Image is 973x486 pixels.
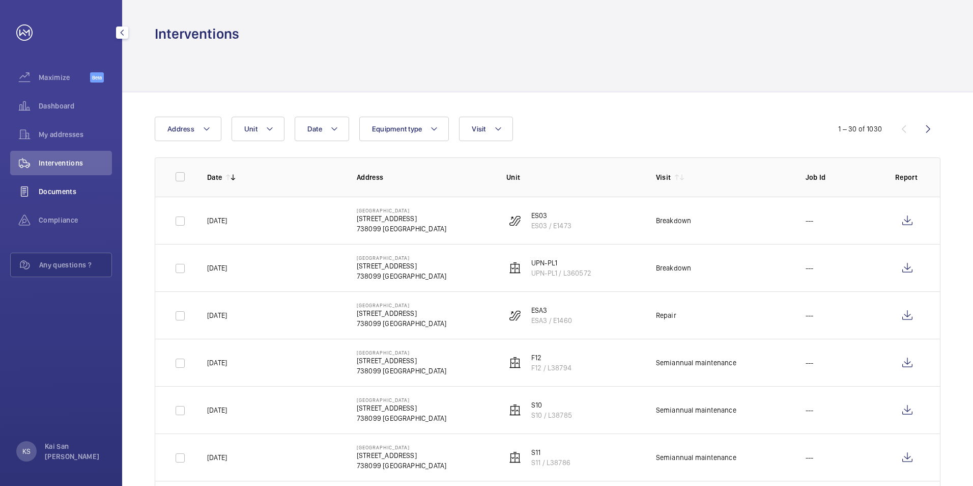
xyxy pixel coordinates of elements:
span: Maximize [39,72,90,83]
p: [GEOGRAPHIC_DATA] [357,444,446,450]
p: [DATE] [207,310,227,320]
p: [DATE] [207,405,227,415]
p: [GEOGRAPHIC_DATA] [357,397,446,403]
p: Kai San [PERSON_NAME] [45,441,106,462]
p: F12 [531,353,571,363]
div: Semiannual maintenance [656,452,736,463]
div: 1 – 30 of 1030 [838,124,882,134]
p: --- [806,405,814,415]
p: Unit [506,172,640,182]
p: Job Id [806,172,879,182]
p: UPN-PL1 / L360572 [531,268,591,278]
p: KS [22,446,31,456]
img: escalator.svg [509,214,521,227]
p: [DATE] [207,263,227,273]
p: S11 / L38786 [531,457,570,468]
p: [STREET_ADDRESS] [357,450,446,461]
p: --- [806,310,814,320]
p: ESA3 [531,305,572,315]
span: Compliance [39,215,112,225]
span: Date [307,125,322,133]
p: ES03 / E1473 [531,221,571,231]
p: [STREET_ADDRESS] [357,356,446,366]
p: 738099 [GEOGRAPHIC_DATA] [357,413,446,423]
p: 738099 [GEOGRAPHIC_DATA] [357,318,446,329]
h1: Interventions [155,24,239,43]
img: elevator.svg [509,262,521,274]
button: Unit [232,117,284,141]
img: elevator.svg [509,451,521,464]
img: escalator.svg [509,309,521,321]
p: --- [806,263,814,273]
p: 738099 [GEOGRAPHIC_DATA] [357,271,446,281]
p: [GEOGRAPHIC_DATA] [357,207,446,213]
div: Repair [656,310,676,320]
p: --- [806,215,814,226]
div: Breakdown [656,215,692,226]
p: Address [357,172,490,182]
p: 738099 [GEOGRAPHIC_DATA] [357,224,446,234]
span: Equipment type [372,125,422,133]
span: Visit [472,125,485,133]
p: ESA3 / E1460 [531,315,572,326]
button: Equipment type [359,117,449,141]
p: --- [806,452,814,463]
p: S11 [531,447,570,457]
p: ES03 [531,210,571,221]
div: Breakdown [656,263,692,273]
p: [STREET_ADDRESS] [357,308,446,318]
span: Beta [90,72,104,83]
p: [DATE] [207,215,227,226]
span: Any questions ? [39,260,111,270]
p: [STREET_ADDRESS] [357,261,446,271]
p: Visit [656,172,671,182]
p: Date [207,172,222,182]
div: Semiannual maintenance [656,358,736,368]
p: [GEOGRAPHIC_DATA] [357,302,446,308]
p: --- [806,358,814,368]
p: UPN-PL1 [531,258,591,268]
p: S10 [531,400,572,410]
p: [DATE] [207,358,227,368]
button: Address [155,117,221,141]
span: My addresses [39,129,112,140]
p: [GEOGRAPHIC_DATA] [357,349,446,356]
span: Interventions [39,158,112,168]
span: Dashboard [39,101,112,111]
p: [STREET_ADDRESS] [357,213,446,224]
p: [GEOGRAPHIC_DATA] [357,255,446,261]
span: Documents [39,186,112,197]
img: elevator.svg [509,357,521,369]
p: 738099 [GEOGRAPHIC_DATA] [357,366,446,376]
p: F12 / L38794 [531,363,571,373]
div: Semiannual maintenance [656,405,736,415]
button: Date [295,117,349,141]
p: [STREET_ADDRESS] [357,403,446,413]
p: 738099 [GEOGRAPHIC_DATA] [357,461,446,471]
img: elevator.svg [509,404,521,416]
button: Visit [459,117,512,141]
span: Unit [244,125,257,133]
p: S10 / L38785 [531,410,572,420]
span: Address [167,125,194,133]
p: [DATE] [207,452,227,463]
p: Report [895,172,920,182]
